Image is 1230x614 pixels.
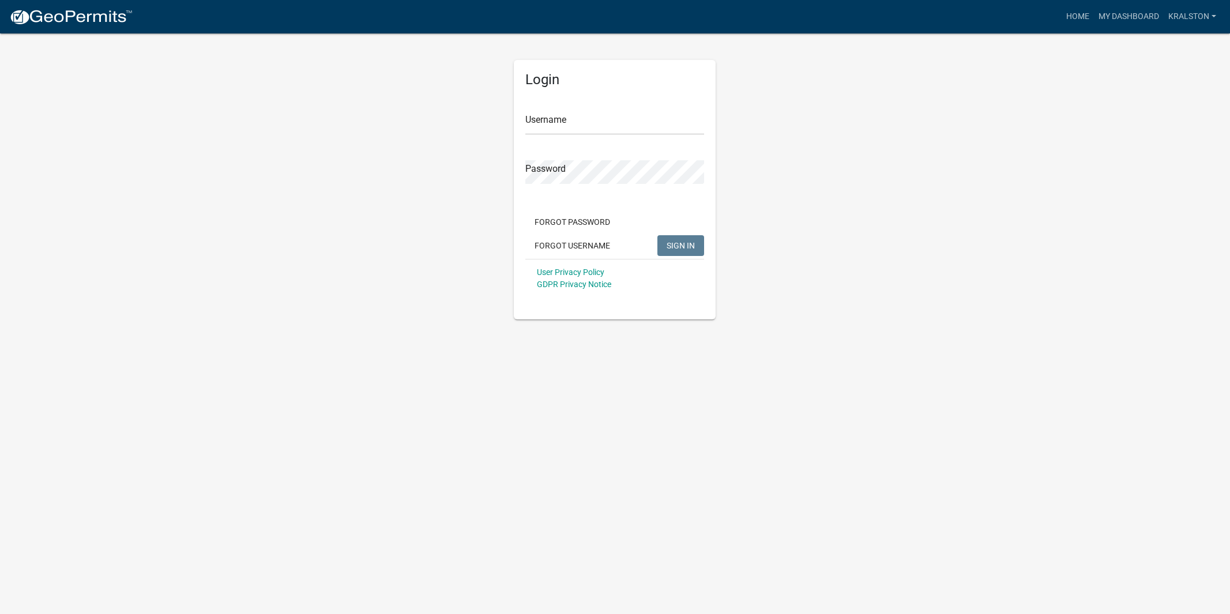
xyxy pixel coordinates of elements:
button: SIGN IN [657,235,704,256]
button: Forgot Password [525,212,619,232]
a: Home [1062,6,1094,28]
span: SIGN IN [667,240,695,250]
h5: Login [525,71,704,88]
a: GDPR Privacy Notice [537,280,611,289]
button: Forgot Username [525,235,619,256]
a: My Dashboard [1094,6,1164,28]
a: kralston [1164,6,1221,28]
a: User Privacy Policy [537,268,604,277]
